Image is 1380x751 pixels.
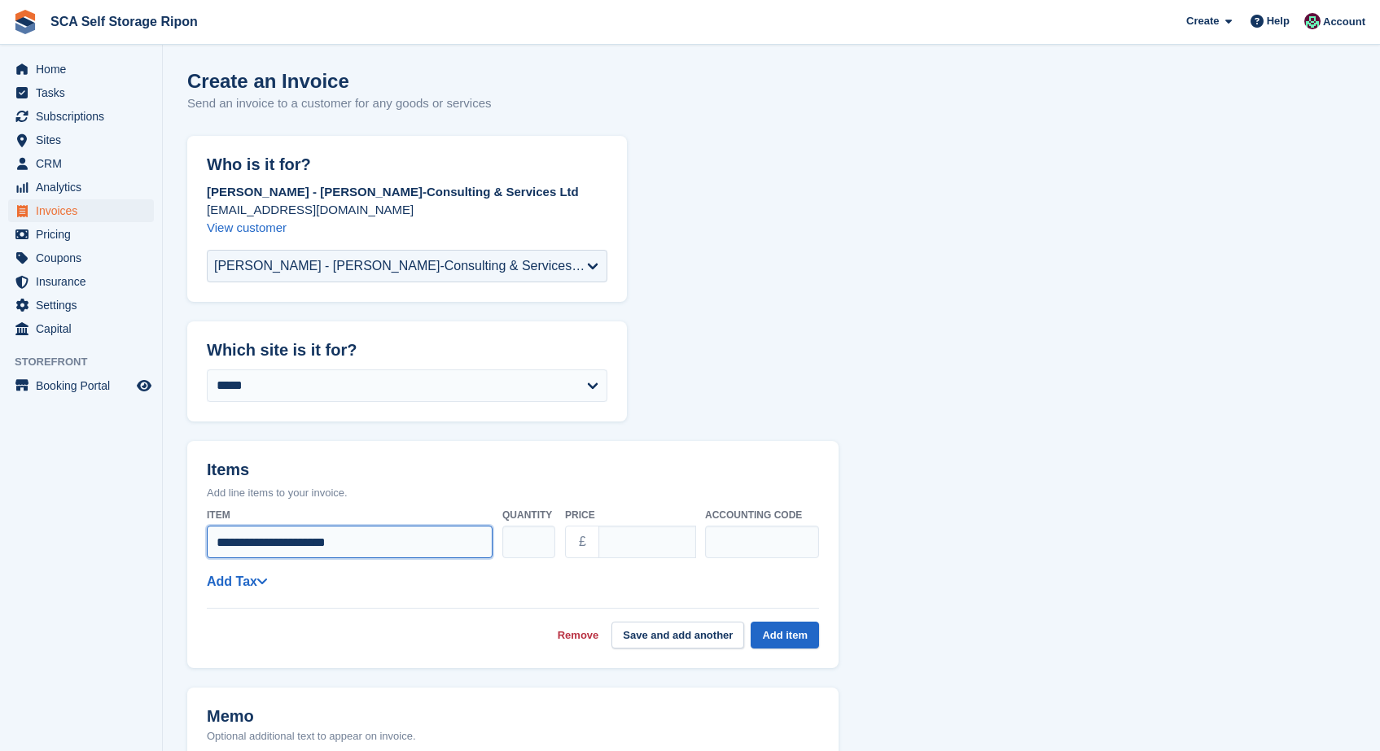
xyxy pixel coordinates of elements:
[36,176,134,199] span: Analytics
[36,81,134,104] span: Tasks
[207,728,416,744] p: Optional additional text to appear on invoice.
[207,485,819,501] p: Add line items to your invoice.
[36,58,134,81] span: Home
[705,508,819,522] label: Accounting code
[13,10,37,34] img: stora-icon-8386f47178a22dfd0bd8f6a31ec36ba5ce8667c1dd55bd0f319d3a0aa187defe.svg
[8,294,154,317] a: menu
[36,223,134,246] span: Pricing
[1323,14,1365,30] span: Account
[8,81,154,104] a: menu
[1267,13,1290,29] span: Help
[1304,13,1321,29] img: Sam Chapman
[36,374,134,397] span: Booking Portal
[8,270,154,293] a: menu
[36,152,134,175] span: CRM
[207,183,607,201] p: [PERSON_NAME] - [PERSON_NAME]-Consulting & Services Ltd
[8,199,154,222] a: menu
[8,58,154,81] a: menu
[15,354,162,370] span: Storefront
[8,105,154,128] a: menu
[207,461,819,482] h2: Items
[207,155,607,174] h2: Who is it for?
[8,247,154,269] a: menu
[751,622,819,648] button: Add item
[36,294,134,317] span: Settings
[207,201,607,219] p: [EMAIL_ADDRESS][DOMAIN_NAME]
[44,8,204,35] a: SCA Self Storage Ripon
[36,247,134,269] span: Coupons
[36,270,134,293] span: Insurance
[502,508,555,522] label: Quantity
[36,199,134,222] span: Invoices
[8,317,154,340] a: menu
[134,376,154,395] a: Preview store
[207,220,287,234] a: View customer
[36,317,134,340] span: Capital
[8,374,154,397] a: menu
[565,508,695,522] label: Price
[8,223,154,246] a: menu
[207,574,267,588] a: Add Tax
[1186,13,1219,29] span: Create
[36,105,134,128] span: Subscriptions
[558,627,599,644] a: Remove
[214,256,587,276] div: [PERSON_NAME] - [PERSON_NAME]-Consulting & Services Ltd ([EMAIL_ADDRESS][DOMAIN_NAME])
[8,152,154,175] a: menu
[611,622,744,648] button: Save and add another
[207,341,607,360] h2: Which site is it for?
[207,508,493,522] label: Item
[36,129,134,151] span: Sites
[8,129,154,151] a: menu
[187,70,492,92] h1: Create an Invoice
[8,176,154,199] a: menu
[187,94,492,113] p: Send an invoice to a customer for any goods or services
[207,707,416,726] h2: Memo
